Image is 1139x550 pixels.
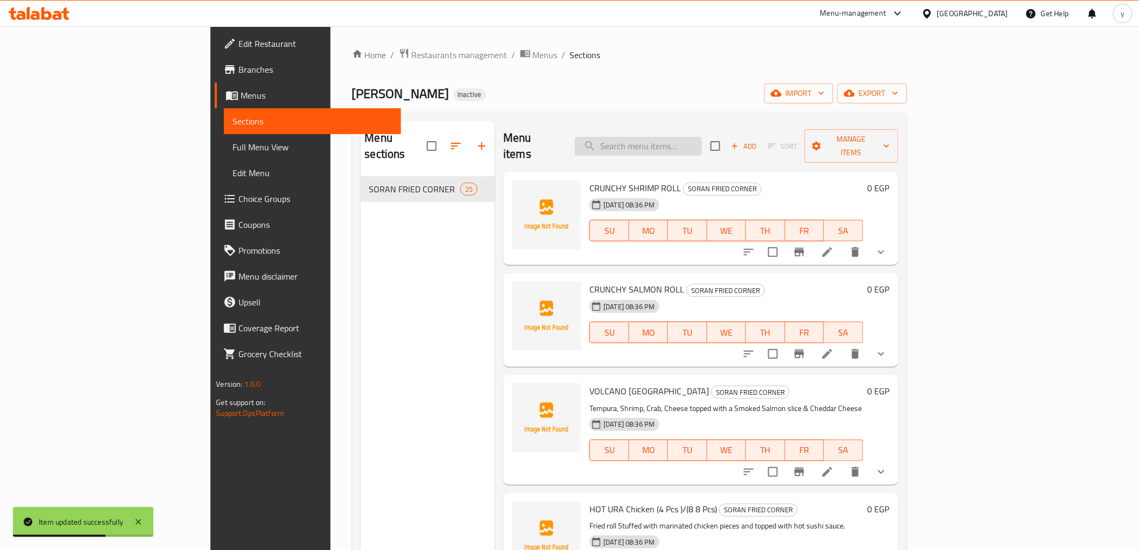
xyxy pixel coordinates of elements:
span: Upsell [238,296,392,309]
svg: Show Choices [875,347,888,360]
button: MO [629,322,668,343]
div: [GEOGRAPHIC_DATA] [937,8,1008,19]
button: MO [629,440,668,461]
span: Select all sections [420,135,443,157]
a: Grocery Checklist [215,341,400,367]
span: SU [594,442,624,458]
button: WE [707,440,746,461]
button: SU [589,440,629,461]
span: Select section first [761,138,805,155]
span: Grocery Checklist [238,347,392,360]
h6: 0 EGP [868,180,890,196]
span: Select to update [762,461,784,483]
a: Edit menu item [821,246,834,259]
span: VOLCANO [GEOGRAPHIC_DATA] [589,383,709,399]
span: TH [750,442,781,458]
a: Choice Groups [215,186,400,212]
button: TU [668,220,707,241]
span: Coverage Report [238,322,392,335]
span: TU [672,325,702,340]
button: Branch-specific-item [786,459,812,485]
button: SA [824,440,863,461]
span: Select section [704,135,727,157]
div: SORAN FRIED CORNER25 [361,176,495,202]
button: Manage items [805,129,898,163]
h6: 0 EGP [868,384,890,399]
div: Menu-management [820,7,887,20]
button: TU [668,440,707,461]
button: show more [868,459,894,485]
h2: Menu items [503,130,561,162]
button: TH [746,440,785,461]
span: HOT URA Chicken (4 Pcs )/(8 8 Pcs) [589,501,717,517]
li: / [512,48,516,61]
button: SU [589,220,629,241]
span: FR [790,223,820,239]
span: Restaurants management [412,48,508,61]
div: items [460,183,477,196]
span: Select to update [762,241,784,263]
button: SU [589,322,629,343]
button: TH [746,322,785,343]
span: CRUNCHY SALMON ROLL [589,281,684,297]
span: Add [729,140,758,152]
a: Menu disclaimer [215,263,400,289]
span: SORAN FRIED CORNER [712,386,789,399]
a: Edit menu item [821,347,834,360]
div: SORAN FRIED CORNER [711,386,790,399]
button: SA [824,322,863,343]
span: [DATE] 08:36 PM [599,537,659,547]
span: import [773,87,825,100]
span: [DATE] 08:36 PM [599,302,659,312]
span: Sections [233,115,392,128]
span: Coupons [238,218,392,231]
button: WE [707,322,746,343]
div: SORAN FRIED CORNER [686,284,765,297]
span: Choice Groups [238,192,392,205]
span: SORAN FRIED CORNER [684,183,761,195]
span: Menus [241,89,392,102]
a: Full Menu View [224,134,400,160]
svg: Show Choices [875,465,888,478]
p: Fried roll Stuffed with marinated chicken pieces and topped with hot sushi sauce. [589,519,863,533]
a: Coupons [215,212,400,238]
span: Inactive [454,90,486,99]
span: CRUNCHY SHRIMP ROLL [589,180,681,196]
li: / [562,48,566,61]
span: SORAN FRIED CORNER [687,284,764,297]
span: [DATE] 08:36 PM [599,419,659,429]
a: Edit menu item [821,465,834,478]
button: export [838,83,907,103]
span: FR [790,442,820,458]
span: Add item [727,138,761,155]
button: delete [842,239,868,265]
span: SA [828,223,859,239]
button: WE [707,220,746,241]
div: Inactive [454,88,486,101]
span: SORAN FRIED CORNER [720,504,797,516]
a: Coverage Report [215,315,400,341]
span: Sections [570,48,601,61]
button: SA [824,220,863,241]
img: CRUNCHY SHRIMP ROLL [512,180,581,249]
span: SA [828,442,859,458]
input: search [575,137,702,156]
span: [DATE] 08:36 PM [599,200,659,210]
span: WE [712,442,742,458]
p: Tempura, Shrimp, Crab, Cheese topped with a Smoked Salmon slice & Cheddar Cheese [589,402,863,415]
span: Full Menu View [233,141,392,154]
span: export [846,87,898,100]
span: TH [750,223,781,239]
a: Promotions [215,238,400,263]
button: FR [785,322,824,343]
a: Sections [224,108,400,134]
span: Promotions [238,244,392,257]
button: TU [668,322,707,343]
button: delete [842,459,868,485]
a: Support.OpsPlatform [216,406,284,420]
a: Branches [215,57,400,82]
button: sort-choices [736,341,762,367]
div: SORAN FRIED CORNER [369,183,460,196]
span: 25 [461,184,477,194]
span: TH [750,325,781,340]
